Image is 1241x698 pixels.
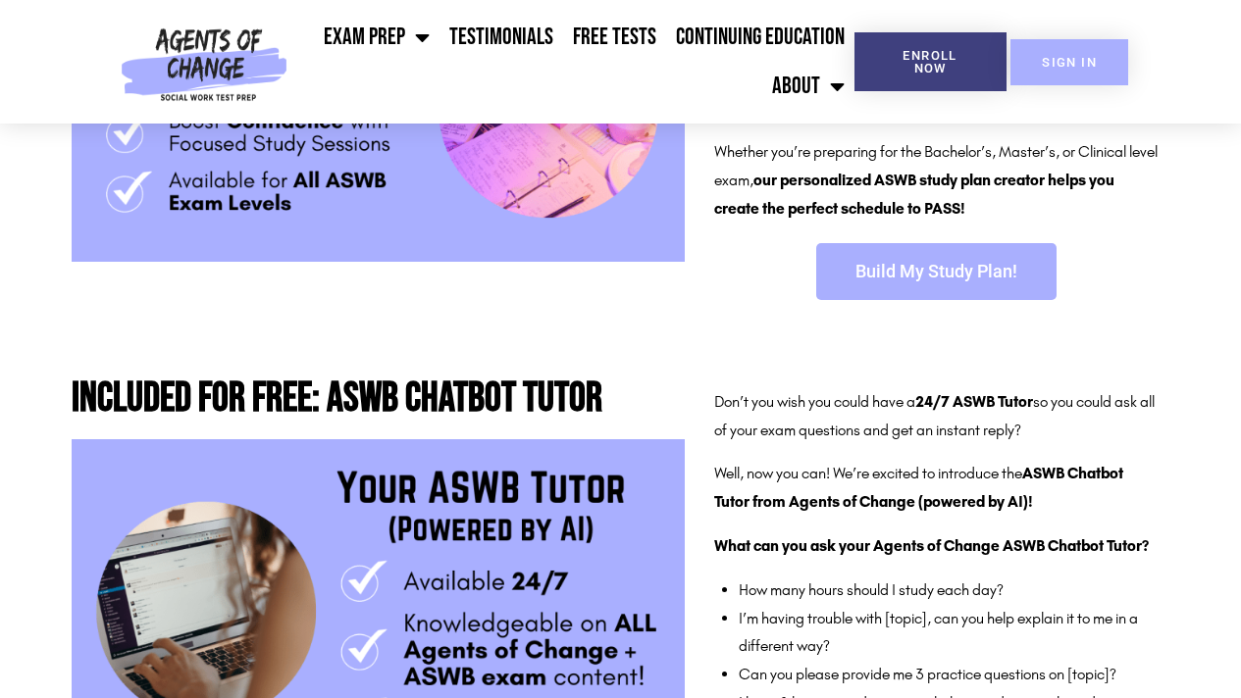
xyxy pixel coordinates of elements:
[915,392,1033,411] strong: 24/7 ASWB Tutor
[739,605,1160,662] li: I’m having trouble with [topic], can you help explain it to me in a different way?
[714,138,1160,223] p: Whether you’re preparing for the Bachelor’s, Master’s, or Clinical level exam,
[563,13,666,62] a: Free Tests
[739,576,1160,605] li: How many hours should I study each day?
[714,460,1160,517] p: Well, now you can! We’re excited to introduce the
[714,388,1160,445] p: Don’t you wish you could have a so you could ask all of your exam questions and get an instant re...
[739,661,1160,689] li: Can you please provide me 3 practice questions on [topic]?
[1042,56,1097,69] span: SIGN IN
[314,13,440,62] a: Exam Prep
[714,171,1114,218] b: our personalized ASWB study plan creator helps you create the perfect schedule to PASS!
[714,536,1149,555] strong: What can you ask your Agents of Change ASWB Chatbot Tutor?
[886,49,975,75] span: Enroll Now
[1010,39,1128,85] a: SIGN IN
[295,13,853,111] nav: Menu
[855,263,1017,280] span: Build My Study Plan!
[666,13,854,62] a: Continuing Education
[854,32,1007,91] a: Enroll Now
[72,378,685,420] h2: Included for Free: ASWB Chatbot Tutor
[762,62,854,111] a: About
[714,464,1123,511] b: ASWB Chatbot Tutor from Agents of Change (powered by AI)!
[440,13,563,62] a: Testimonials
[816,243,1057,300] a: Build My Study Plan!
